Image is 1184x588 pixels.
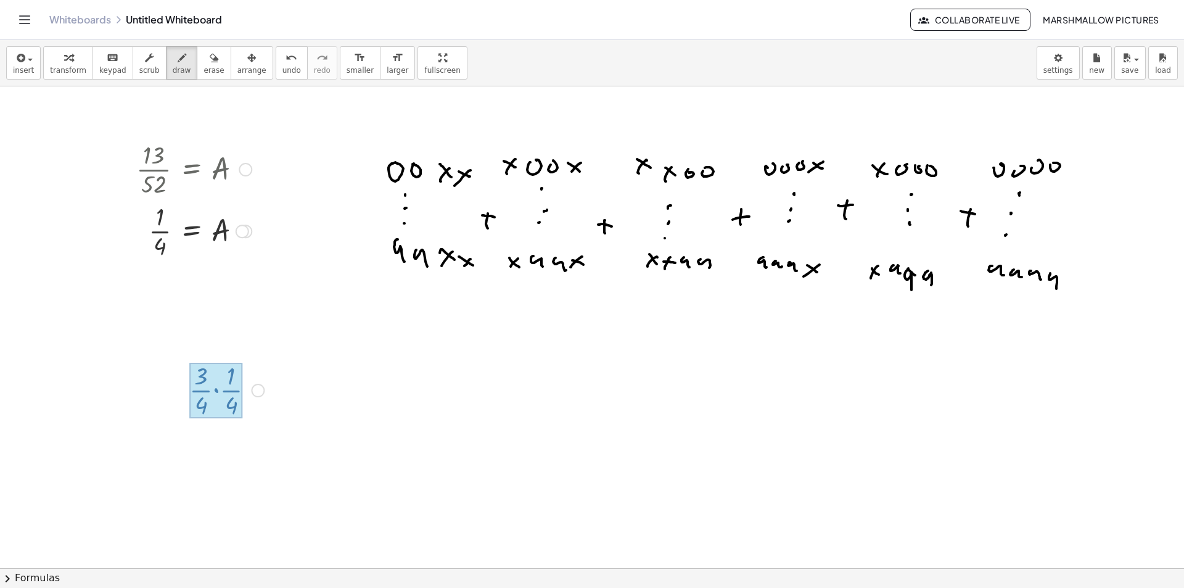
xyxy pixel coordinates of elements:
button: arrange [231,46,273,80]
button: scrub [133,46,166,80]
span: keypad [99,66,126,75]
button: Collaborate Live [910,9,1030,31]
button: Toggle navigation [15,10,35,30]
button: undoundo [276,46,308,80]
button: erase [197,46,231,80]
button: format_sizelarger [380,46,415,80]
span: new [1089,66,1104,75]
span: redo [314,66,331,75]
button: load [1148,46,1178,80]
span: Collaborate Live [921,14,1019,25]
span: undo [282,66,301,75]
span: smaller [347,66,374,75]
button: fullscreen [417,46,467,80]
button: transform [43,46,93,80]
button: new [1082,46,1112,80]
span: arrange [237,66,266,75]
span: save [1121,66,1138,75]
button: format_sizesmaller [340,46,380,80]
span: settings [1043,66,1073,75]
i: keyboard [107,51,118,65]
button: keyboardkeypad [92,46,133,80]
span: insert [13,66,34,75]
button: redoredo [307,46,337,80]
span: load [1155,66,1171,75]
i: redo [316,51,328,65]
i: format_size [354,51,366,65]
i: format_size [392,51,403,65]
button: draw [166,46,198,80]
span: draw [173,66,191,75]
button: settings [1037,46,1080,80]
i: undo [286,51,297,65]
span: scrub [139,66,160,75]
span: Marshmallow Pictures [1043,14,1159,25]
span: erase [203,66,224,75]
button: Marshmallow Pictures [1033,9,1169,31]
a: Whiteboards [49,14,111,26]
button: save [1114,46,1146,80]
span: larger [387,66,408,75]
span: fullscreen [424,66,460,75]
button: insert [6,46,41,80]
span: transform [50,66,86,75]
